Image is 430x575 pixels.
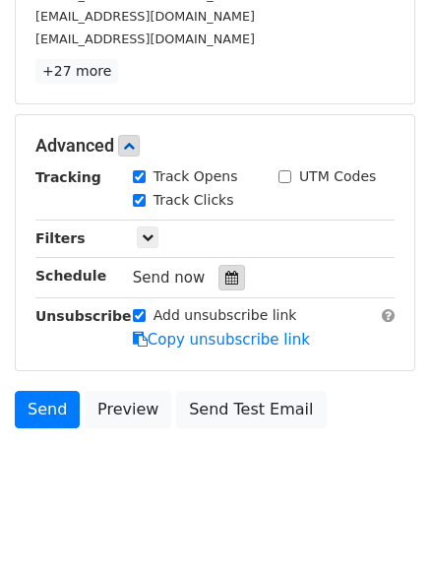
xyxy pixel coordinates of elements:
strong: Schedule [35,268,106,284]
a: Send Test Email [176,391,326,428]
label: Track Opens [154,166,238,187]
strong: Filters [35,230,86,246]
span: Send now [133,269,206,287]
a: Send [15,391,80,428]
h5: Advanced [35,135,395,157]
strong: Tracking [35,169,101,185]
small: [EMAIL_ADDRESS][DOMAIN_NAME] [35,9,255,24]
a: Preview [85,391,171,428]
small: [EMAIL_ADDRESS][DOMAIN_NAME] [35,32,255,46]
a: +27 more [35,59,118,84]
strong: Unsubscribe [35,308,132,324]
a: Copy unsubscribe link [133,331,310,349]
iframe: Chat Widget [332,480,430,575]
label: Track Clicks [154,190,234,211]
label: Add unsubscribe link [154,305,297,326]
label: UTM Codes [299,166,376,187]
